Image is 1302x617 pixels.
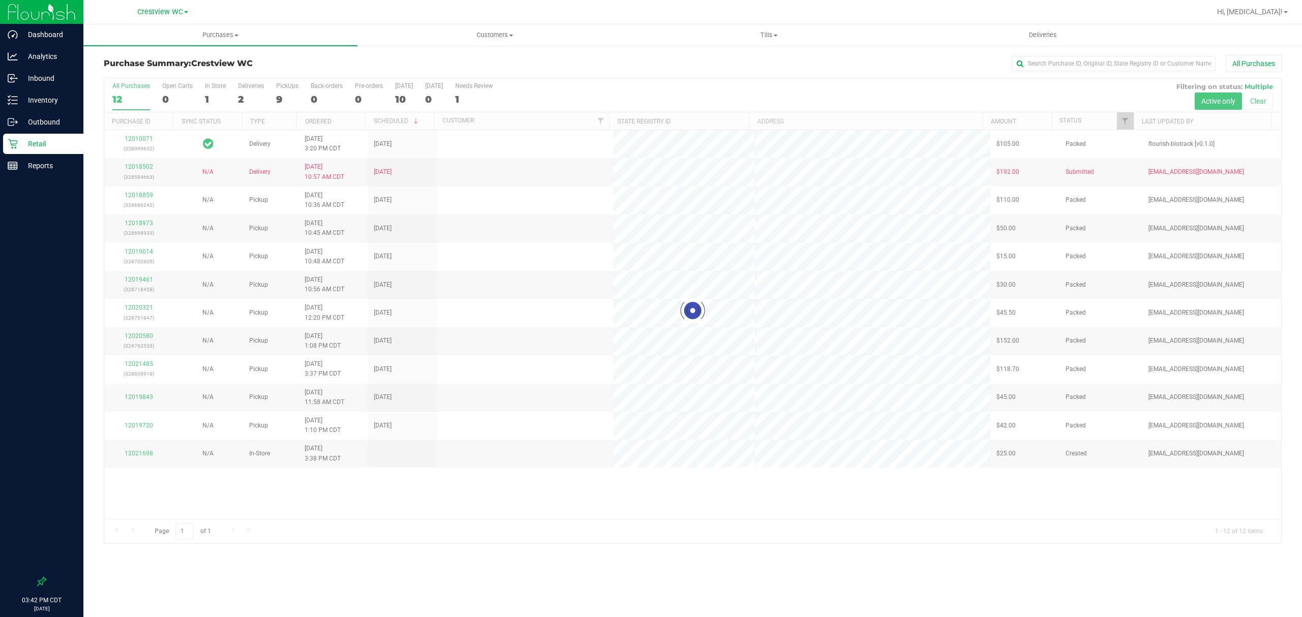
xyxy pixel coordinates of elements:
[632,24,906,46] a: Tills
[5,596,79,605] p: 03:42 PM CDT
[8,51,18,61] inline-svg: Analytics
[1217,8,1283,16] span: Hi, [MEDICAL_DATA]!
[8,73,18,83] inline-svg: Inbound
[191,58,253,68] span: Crestview WC
[8,95,18,105] inline-svg: Inventory
[18,28,79,41] p: Dashboard
[18,160,79,172] p: Reports
[18,72,79,84] p: Inbound
[18,94,79,106] p: Inventory
[1226,55,1282,72] button: All Purchases
[1015,30,1071,40] span: Deliveries
[37,576,47,587] label: Pin the sidebar to full width on large screens
[358,30,631,40] span: Customers
[137,8,183,16] span: Crestview WC
[18,50,79,63] p: Analytics
[8,161,18,171] inline-svg: Reports
[1012,56,1216,71] input: Search Purchase ID, Original ID, State Registry ID or Customer Name...
[5,605,79,612] p: [DATE]
[83,24,358,46] a: Purchases
[104,59,496,68] h3: Purchase Summary:
[632,30,905,40] span: Tills
[18,116,79,128] p: Outbound
[10,536,41,566] iframe: Resource center
[8,29,18,40] inline-svg: Dashboard
[83,30,358,40] span: Purchases
[8,139,18,149] inline-svg: Retail
[358,24,632,46] a: Customers
[8,117,18,127] inline-svg: Outbound
[906,24,1180,46] a: Deliveries
[18,138,79,150] p: Retail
